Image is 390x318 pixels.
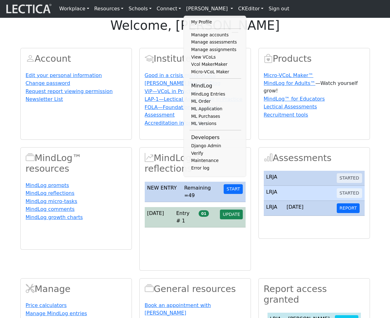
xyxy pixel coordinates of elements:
td: LRJA [264,186,284,201]
h2: General resources [145,284,246,295]
a: Good in a crisis micro-VCoLs [145,72,216,78]
span: Assessments [264,153,273,163]
span: [DATE] [287,204,304,210]
a: Resources [92,3,126,15]
a: Manage assignments [190,46,241,54]
a: Recruitment tools [264,112,308,118]
h2: Manage [26,284,127,295]
a: ML Purchases [190,113,241,120]
a: ML Application [190,105,241,113]
a: ML Versions [190,120,241,128]
span: UPDATE [223,212,240,217]
a: Edit your personal information [26,72,102,78]
span: Account [26,53,35,64]
a: Change password [26,80,70,86]
span: 49 [188,192,195,198]
span: 01 [199,210,209,216]
span: MindLog [145,153,154,163]
a: [PERSON_NAME] [184,3,236,15]
p: —Watch yourself grow! [264,80,365,95]
img: lecticalive [5,3,52,15]
span: [DATE] [147,210,164,216]
a: MindLog comments [26,206,75,212]
a: Manage assessments [190,39,241,46]
button: UPDATE [220,210,243,219]
a: Manage accounts [190,31,241,39]
a: ViP—VCoL in Practice [145,88,198,94]
a: [PERSON_NAME] Medium Blog [145,80,221,86]
a: Price calculators [26,302,67,308]
a: Micro-VCoL Maker™ [264,72,314,78]
h2: Assessments [264,153,365,164]
button: START [224,184,243,194]
a: Verify [190,150,241,157]
h2: Products [264,53,365,64]
a: ML Order [190,98,241,105]
td: LRJA [264,171,284,186]
a: MindLog reflections [26,190,75,196]
span: Products [264,53,273,64]
a: Sign out [266,3,292,15]
a: View VCoLs [190,54,241,61]
a: Django Admin [190,142,241,150]
td: Entry # 1 [174,207,196,227]
a: Micro-VCoL Maker [190,68,241,76]
a: Request report viewing permission [26,88,113,94]
h2: Account [26,53,127,64]
a: MindLog growth charts [26,214,83,220]
td: LRJA [264,201,284,216]
li: Developers [190,133,241,142]
a: CKEditor [236,3,266,15]
a: Book an appointment with [PERSON_NAME] [145,302,211,316]
a: Lectical Assessments [264,104,317,110]
a: Accreditation information [145,120,208,126]
ul: [PERSON_NAME] [190,18,241,172]
a: Maintenance [190,157,241,164]
a: MindLog™ for Educators [264,96,325,102]
h2: Institute [145,53,246,64]
a: Schools [126,3,154,15]
a: MindLog Entries [190,91,241,98]
a: Newsletter List [26,96,63,102]
td: NEW ENTRY [145,182,182,202]
span: Resources [145,284,154,294]
a: FOLA—Foundations of Lectical Assessment [145,104,221,118]
span: Account [145,53,154,64]
a: Manage MindLog entries [26,310,87,316]
a: Connect [154,3,184,15]
li: MindLog [190,81,241,91]
a: Error log [190,164,241,172]
a: MindLog prompts [26,182,69,188]
td: Remaining = [182,182,221,202]
a: Workplace [57,3,92,15]
h2: MindLog™ reflections [145,153,246,174]
a: MindLog for Adults™ [264,80,315,86]
span: MindLog™ resources [26,153,35,163]
h2: Report access granted [264,284,365,305]
span: Manage [26,284,35,294]
a: My Profile [190,18,241,26]
h2: MindLog™ resources [26,153,127,174]
a: LAP-1—Lectical Assessment in Practice [145,96,242,102]
a: Vcol MakerMaker [190,61,241,68]
a: MindLog micro-tasks [26,198,77,204]
button: REPORT [337,203,360,213]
